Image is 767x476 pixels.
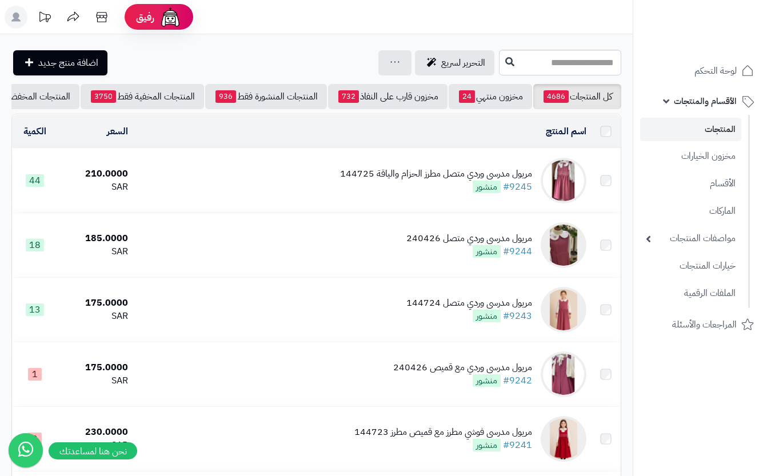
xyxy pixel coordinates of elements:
[215,90,236,103] span: 936
[62,439,127,452] div: SAR
[107,125,128,138] a: السعر
[26,303,44,316] span: 13
[338,90,359,103] span: 732
[640,57,760,85] a: لوحة التحكم
[694,63,737,79] span: لوحة التحكم
[640,254,741,278] a: خيارات المنتجات
[26,239,44,251] span: 18
[415,50,494,75] a: التحرير لسريع
[26,174,44,187] span: 44
[62,361,127,374] div: 175.0000
[473,181,501,193] span: منشور
[640,311,760,338] a: المراجعات والأسئلة
[159,6,182,29] img: ai-face.png
[640,118,741,141] a: المنتجات
[672,317,737,333] span: المراجعات والأسئلة
[640,281,741,306] a: الملفات الرقمية
[136,10,154,24] span: رفيق
[91,90,116,103] span: 3750
[640,226,741,251] a: مواصفات المنتجات
[503,180,532,194] a: #9245
[62,232,127,245] div: 185.0000
[473,374,501,387] span: منشور
[546,125,586,138] a: اسم المنتج
[459,90,475,103] span: 24
[393,361,532,374] div: مريول مدرسي وردي مع قميص 240426
[544,90,569,103] span: 4686
[62,167,127,181] div: 210.0000
[62,374,127,387] div: SAR
[205,84,327,109] a: المنتجات المنشورة فقط936
[541,222,586,268] img: مريول مدرسي وردي متصل 240426
[62,245,127,258] div: SAR
[38,56,98,70] span: اضافة منتج جديد
[533,84,621,109] a: كل المنتجات4686
[541,416,586,462] img: مريول مدرسي فوشي مطرز مع قميص مطرز 144723
[541,351,586,397] img: مريول مدرسي وردي مع قميص 240426
[13,50,107,75] a: اضافة منتج جديد
[441,56,485,70] span: التحرير لسريع
[503,245,532,258] a: #9244
[406,232,532,245] div: مريول مدرسي وردي متصل 240426
[473,245,501,258] span: منشور
[541,287,586,333] img: مريول مدرسي وردي متصل 144724
[503,438,532,452] a: #9241
[28,433,42,445] span: 3
[473,439,501,451] span: منشور
[674,93,737,109] span: الأقسام والمنتجات
[23,125,46,138] a: الكمية
[62,181,127,194] div: SAR
[640,171,741,196] a: الأقسام
[503,309,532,323] a: #9243
[340,167,532,181] div: مريول مدرسي وردي متصل مطرز الحزام والياقة 144725
[640,144,741,169] a: مخزون الخيارات
[328,84,448,109] a: مخزون قارب على النفاذ732
[28,368,42,381] span: 1
[62,310,127,323] div: SAR
[354,426,532,439] div: مريول مدرسي فوشي مطرز مع قميص مطرز 144723
[406,297,532,310] div: مريول مدرسي وردي متصل 144724
[449,84,532,109] a: مخزون منتهي24
[62,297,127,310] div: 175.0000
[30,6,59,31] a: تحديثات المنصة
[640,199,741,223] a: الماركات
[503,374,532,387] a: #9242
[473,310,501,322] span: منشور
[81,84,204,109] a: المنتجات المخفية فقط3750
[541,158,586,203] img: مريول مدرسي وردي متصل مطرز الحزام والياقة 144725
[62,426,127,439] div: 230.0000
